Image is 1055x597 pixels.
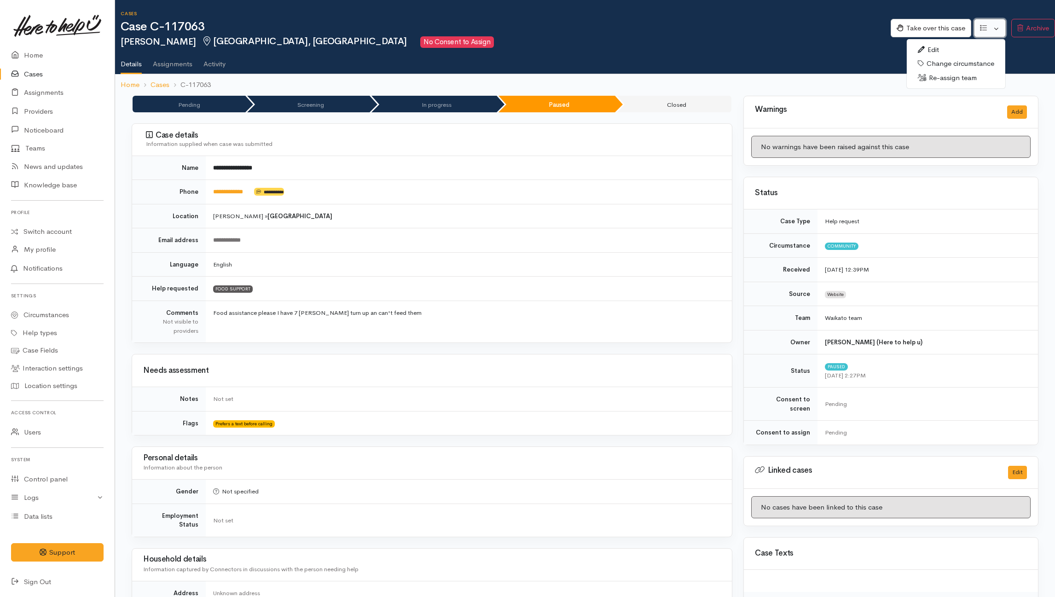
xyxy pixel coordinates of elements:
h6: Access control [11,406,104,419]
h3: Case details [146,131,721,140]
td: Team [744,306,817,330]
b: [GEOGRAPHIC_DATA] [267,212,332,220]
h6: System [11,453,104,466]
li: Closed [617,96,731,112]
li: C-117063 [169,80,211,90]
span: FOOD SUPPORT [213,285,253,293]
td: Circumstance [744,233,817,258]
h2: [PERSON_NAME] [121,36,891,48]
button: Support [11,543,104,562]
button: Edit [1008,466,1027,479]
button: Archive [1011,19,1055,38]
div: No cases have been linked to this case [751,496,1031,519]
td: Flags [132,411,206,435]
td: Help requested [132,277,206,301]
span: [GEOGRAPHIC_DATA], [GEOGRAPHIC_DATA] [202,35,407,47]
a: Change circumstance [907,57,1005,71]
a: Activity [203,48,226,74]
h3: Personal details [143,454,721,463]
div: [DATE] 2:27PM [825,371,1027,380]
button: Take over this case [891,19,971,38]
button: Add [1007,105,1027,119]
td: Phone [132,180,206,204]
td: Help request [817,209,1038,233]
td: Consent to assign [744,421,817,445]
time: [DATE] 12:39PM [825,266,869,273]
span: Website [825,291,846,298]
div: No warnings have been raised against this case [751,136,1031,158]
span: Not set [213,516,233,524]
div: Information supplied when case was submitted [146,139,721,149]
h6: Profile [11,206,104,219]
li: Pending [133,96,245,112]
span: Information captured by Connectors in discussions with the person needing help [143,565,359,573]
td: Source [744,282,817,306]
td: Owner [744,330,817,354]
td: Language [132,252,206,277]
td: Notes [132,387,206,412]
a: Home [121,80,139,90]
h3: Case Texts [755,549,1027,558]
td: Case Type [744,209,817,233]
h3: Household details [143,555,721,564]
td: Food assistance please I have 7 [PERSON_NAME] turn up an can't feed them [206,301,732,342]
h3: Warnings [755,105,996,114]
h3: Linked cases [755,466,997,475]
h1: Case C-117063 [121,20,891,34]
li: In progress [371,96,497,112]
div: Pending [825,400,1027,409]
span: Prefers a text before calling [213,420,275,428]
span: [PERSON_NAME] » [213,212,332,220]
td: Comments [132,301,206,342]
div: Not visible to providers [143,317,198,335]
a: Re-assign team [907,71,1005,85]
td: Received [744,258,817,282]
div: Not set [213,394,721,404]
td: Name [132,156,206,180]
span: Information about the person [143,464,222,471]
h3: Status [755,189,1027,197]
div: Pending [825,428,1027,437]
td: Email address [132,228,206,253]
h6: Settings [11,290,104,302]
td: Status [744,354,817,388]
h3: Needs assessment [143,366,721,375]
li: Paused [499,96,614,112]
td: Location [132,204,206,228]
span: Waikato team [825,314,862,322]
h6: Cases [121,11,891,16]
a: Edit [907,43,1005,57]
a: Details [121,48,142,75]
td: Consent to screen [744,388,817,421]
td: Employment Status [132,504,206,537]
span: Not specified [213,487,259,495]
span: Paused [825,363,848,371]
a: Cases [151,80,169,90]
span: No Consent to Assign [420,36,494,48]
td: English [206,252,732,277]
a: Assignments [153,48,192,74]
b: [PERSON_NAME] (Here to help u) [825,338,922,346]
td: Gender [132,480,206,504]
nav: breadcrumb [115,74,1055,96]
span: Community [825,243,858,250]
li: Screening [247,96,369,112]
